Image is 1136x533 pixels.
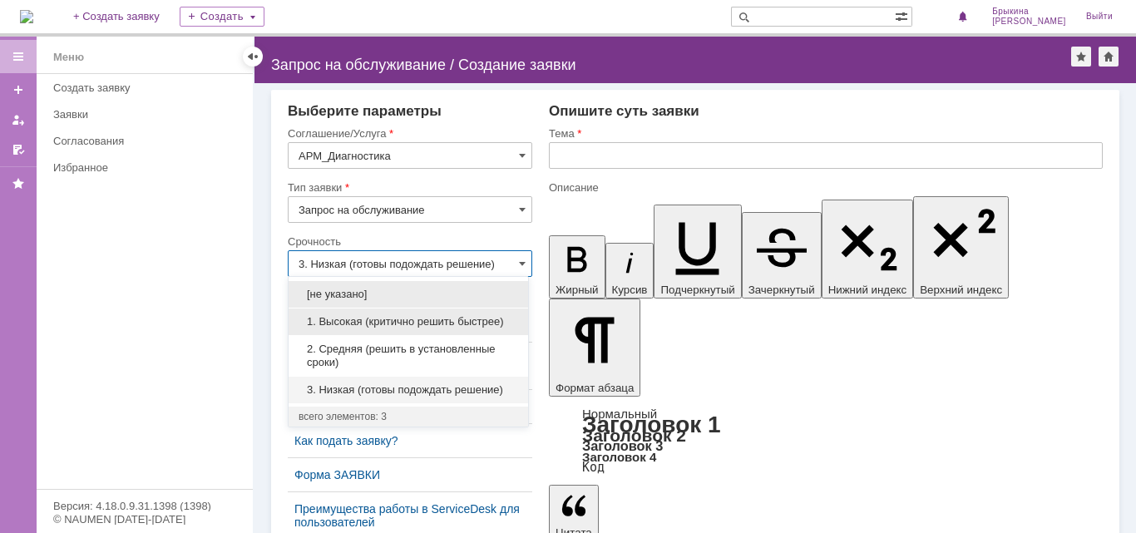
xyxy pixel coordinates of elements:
div: Запрос на обслуживание / Создание заявки [271,57,1071,73]
a: Нормальный [582,407,657,421]
span: Расширенный поиск [895,7,911,23]
a: Мои согласования [5,136,32,163]
a: Преимущества работы в ServiceDesk для пользователей [294,502,526,529]
a: Код [582,460,605,475]
a: Заголовок 4 [582,450,656,464]
a: Заявки [47,101,249,127]
span: 1. Высокая (критично решить быстрее) [299,315,518,328]
span: [не указано] [299,288,518,301]
span: [PERSON_NAME] [992,17,1066,27]
span: Зачеркнутый [748,284,815,296]
a: Согласования [47,128,249,154]
button: Нижний индекс [822,200,914,299]
span: Курсив [612,284,648,296]
div: Создать [180,7,264,27]
div: Тема [549,128,1099,139]
button: Курсив [605,243,654,299]
button: Зачеркнутый [742,212,822,299]
div: Добавить в избранное [1071,47,1091,67]
span: Жирный [556,284,599,296]
div: Меню [53,47,84,67]
span: Выберите параметры [288,103,442,119]
div: © NAUMEN [DATE]-[DATE] [53,514,236,525]
a: Мои заявки [5,106,32,133]
button: Верхний индекс [913,196,1009,299]
button: Формат абзаца [549,299,640,397]
span: Брыкина [992,7,1066,17]
div: всего элементов: 3 [299,410,518,423]
a: Заголовок 3 [582,438,663,453]
div: Описание [549,182,1099,193]
div: Соглашение/Услуга [288,128,529,139]
span: Опишите суть заявки [549,103,699,119]
a: Создать заявку [5,76,32,103]
div: Заявки [53,108,243,121]
div: Тип заявки [288,182,529,193]
span: 2. Средняя (решить в установленные сроки) [299,343,518,369]
img: logo [20,10,33,23]
div: Скрыть меню [243,47,263,67]
div: Создать заявку [53,81,243,94]
a: Создать заявку [47,75,249,101]
div: Срочность [288,236,529,247]
div: Формат абзаца [549,408,1103,473]
span: Формат абзаца [556,382,634,394]
div: Избранное [53,161,225,174]
span: 3. Низкая (готовы подождать решение) [299,383,518,397]
span: Верхний индекс [920,284,1002,296]
a: Заголовок 2 [582,426,686,445]
a: Форма ЗАЯВКИ [294,468,526,481]
div: Согласования [53,135,243,147]
a: Заголовок 1 [582,412,721,437]
a: Как подать заявку? [294,434,526,447]
span: Подчеркнутый [660,284,734,296]
button: Подчеркнутый [654,205,741,299]
a: Перейти на домашнюю страницу [20,10,33,23]
div: Версия: 4.18.0.9.31.1398 (1398) [53,501,236,511]
span: Нижний индекс [828,284,907,296]
div: Сделать домашней страницей [1099,47,1119,67]
button: Жирный [549,235,605,299]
